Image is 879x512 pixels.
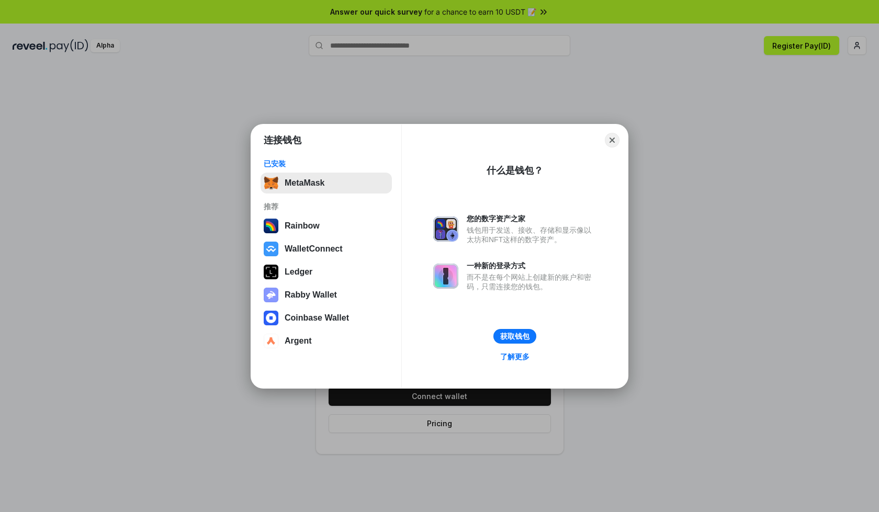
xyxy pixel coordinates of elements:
[264,219,278,233] img: svg+xml,%3Csvg%20width%3D%22120%22%20height%3D%22120%22%20viewBox%3D%220%200%20120%20120%22%20fil...
[494,350,536,363] a: 了解更多
[467,261,596,270] div: 一种新的登录方式
[285,221,320,231] div: Rainbow
[261,308,392,328] button: Coinbase Wallet
[261,215,392,236] button: Rainbow
[264,334,278,348] img: svg+xml,%3Csvg%20width%3D%2228%22%20height%3D%2228%22%20viewBox%3D%220%200%2028%2028%22%20fill%3D...
[493,329,536,344] button: 获取钱包
[285,267,312,277] div: Ledger
[264,202,389,211] div: 推荐
[261,331,392,351] button: Argent
[605,133,619,147] button: Close
[500,332,529,341] div: 获取钱包
[261,238,392,259] button: WalletConnect
[433,217,458,242] img: svg+xml,%3Csvg%20xmlns%3D%22http%3A%2F%2Fwww.w3.org%2F2000%2Fsvg%22%20fill%3D%22none%22%20viewBox...
[285,290,337,300] div: Rabby Wallet
[500,352,529,361] div: 了解更多
[264,176,278,190] img: svg+xml,%3Csvg%20fill%3D%22none%22%20height%3D%2233%22%20viewBox%3D%220%200%2035%2033%22%20width%...
[467,214,596,223] div: 您的数字资产之家
[264,242,278,256] img: svg+xml,%3Csvg%20width%3D%2228%22%20height%3D%2228%22%20viewBox%3D%220%200%2028%2028%22%20fill%3D...
[261,261,392,282] button: Ledger
[264,311,278,325] img: svg+xml,%3Csvg%20width%3D%2228%22%20height%3D%2228%22%20viewBox%3D%220%200%2028%2028%22%20fill%3D...
[433,264,458,289] img: svg+xml,%3Csvg%20xmlns%3D%22http%3A%2F%2Fwww.w3.org%2F2000%2Fsvg%22%20fill%3D%22none%22%20viewBox...
[261,285,392,305] button: Rabby Wallet
[467,272,596,291] div: 而不是在每个网站上创建新的账户和密码，只需连接您的钱包。
[285,313,349,323] div: Coinbase Wallet
[264,134,301,146] h1: 连接钱包
[285,178,324,188] div: MetaMask
[264,288,278,302] img: svg+xml,%3Csvg%20xmlns%3D%22http%3A%2F%2Fwww.w3.org%2F2000%2Fsvg%22%20fill%3D%22none%22%20viewBox...
[487,164,543,177] div: 什么是钱包？
[285,336,312,346] div: Argent
[467,225,596,244] div: 钱包用于发送、接收、存储和显示像以太坊和NFT这样的数字资产。
[264,159,389,168] div: 已安装
[261,173,392,194] button: MetaMask
[264,265,278,279] img: svg+xml,%3Csvg%20xmlns%3D%22http%3A%2F%2Fwww.w3.org%2F2000%2Fsvg%22%20width%3D%2228%22%20height%3...
[285,244,343,254] div: WalletConnect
